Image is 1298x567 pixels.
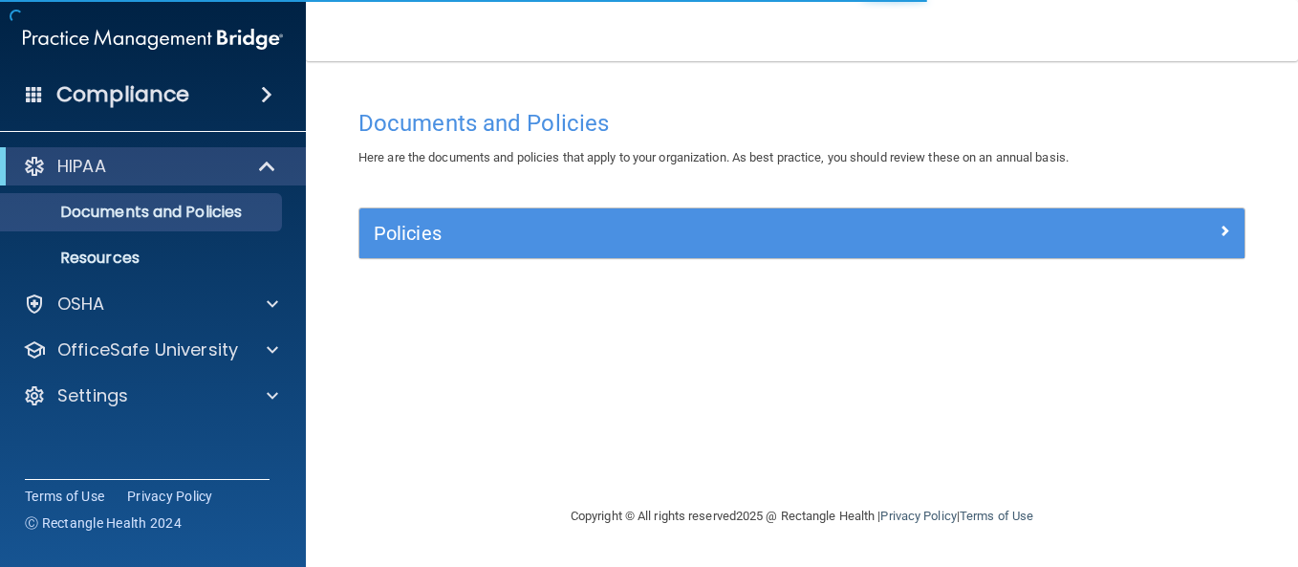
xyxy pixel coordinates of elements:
p: Documents and Policies [12,203,273,222]
span: Here are the documents and policies that apply to your organization. As best practice, you should... [358,150,1069,164]
a: OfficeSafe University [23,338,278,361]
a: OSHA [23,293,278,316]
p: OSHA [57,293,105,316]
a: Terms of Use [25,487,104,506]
p: Resources [12,249,273,268]
h4: Documents and Policies [358,111,1245,136]
img: PMB logo [23,20,283,58]
a: Policies [374,218,1230,249]
div: Copyright © All rights reserved 2025 @ Rectangle Health | | [453,486,1151,547]
p: OfficeSafe University [57,338,238,361]
a: Privacy Policy [880,509,956,523]
h4: Compliance [56,81,189,108]
a: Settings [23,384,278,407]
a: Terms of Use [960,509,1033,523]
a: Privacy Policy [127,487,213,506]
a: HIPAA [23,155,277,178]
h5: Policies [374,223,1009,244]
p: Settings [57,384,128,407]
span: Ⓒ Rectangle Health 2024 [25,513,182,533]
p: HIPAA [57,155,106,178]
